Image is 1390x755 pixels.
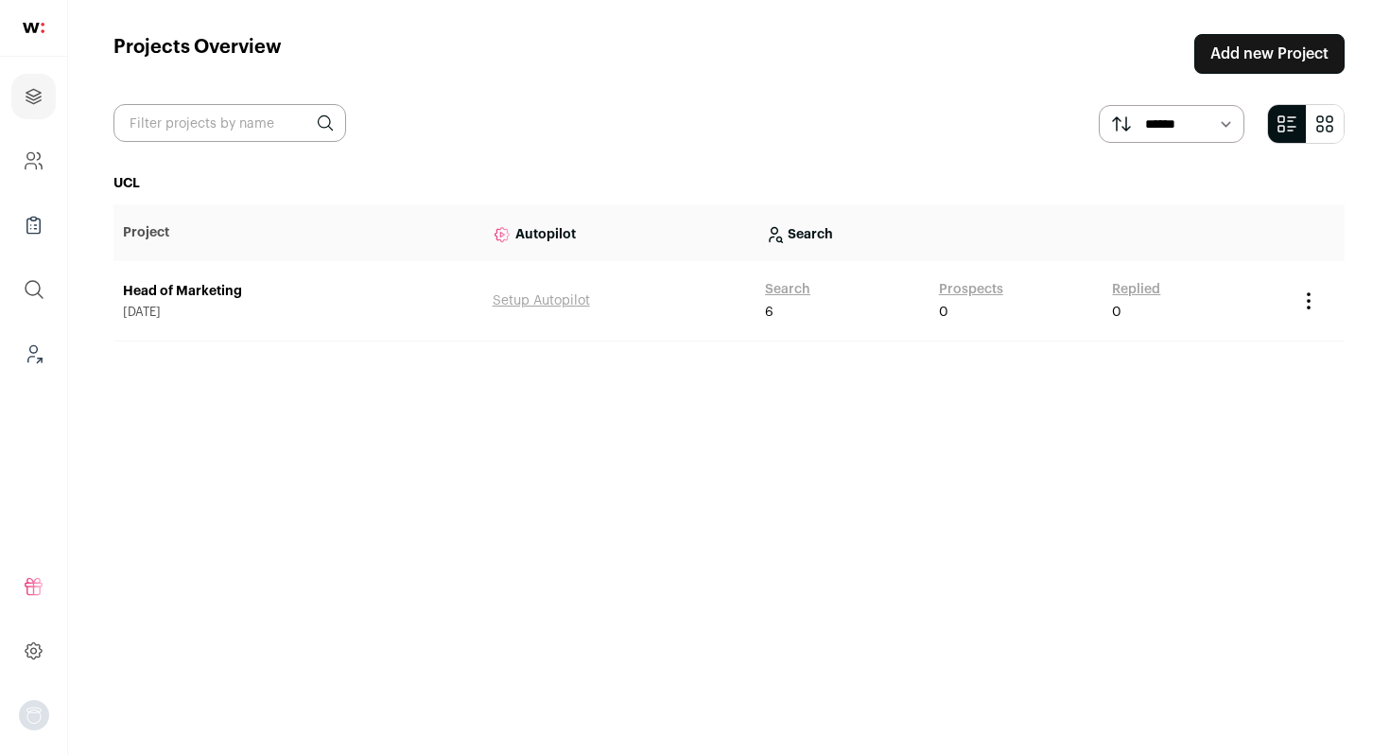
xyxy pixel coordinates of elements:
h2: UCL [113,174,1345,193]
p: Search [765,214,1278,252]
a: Leads (Backoffice) [11,331,56,377]
a: Add new Project [1194,34,1345,74]
p: Project [123,223,474,242]
a: Company Lists [11,202,56,248]
button: Open dropdown [19,700,49,730]
img: nopic.png [19,700,49,730]
a: Company and ATS Settings [11,138,56,184]
a: Projects [11,74,56,119]
input: Filter projects by name [113,104,346,142]
a: Prospects [939,280,1003,299]
span: [DATE] [123,305,474,320]
h1: Projects Overview [113,34,282,74]
a: Search [765,280,810,299]
a: Replied [1112,280,1160,299]
img: wellfound-shorthand-0d5821cbd27db2630d0214b213865d53afaa358527fdda9d0ea32b1df1b89c2c.svg [23,23,44,33]
a: Head of Marketing [123,282,474,301]
span: 0 [939,303,948,322]
span: 0 [1112,303,1121,322]
a: Setup Autopilot [493,294,590,307]
p: Autopilot [493,214,746,252]
span: 6 [765,303,773,322]
button: Project Actions [1297,290,1320,312]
